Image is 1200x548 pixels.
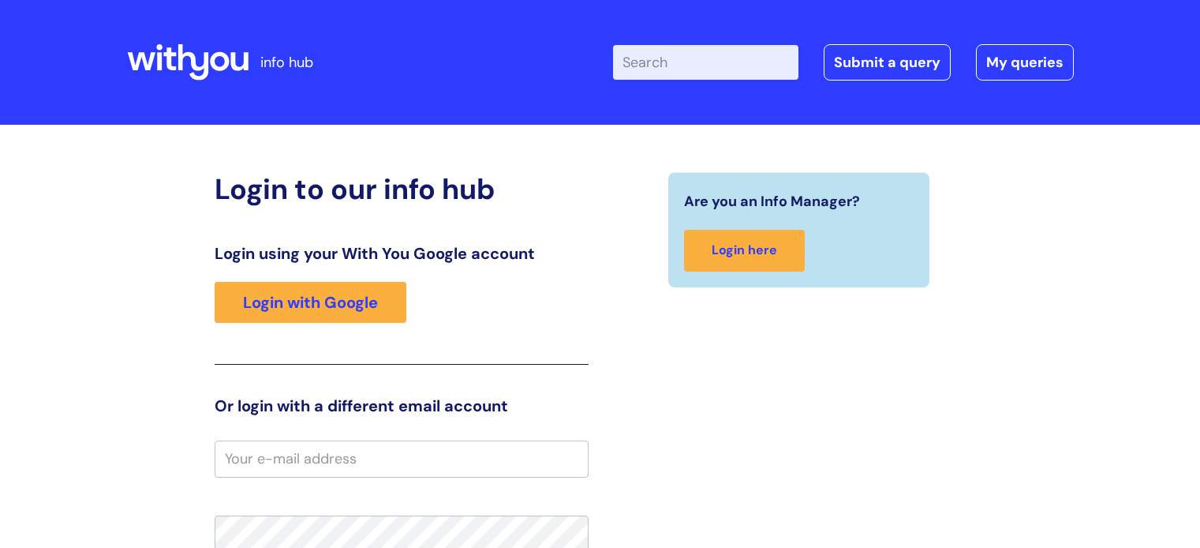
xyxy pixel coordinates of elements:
[976,44,1074,81] a: My queries
[260,50,313,75] p: info hub
[684,189,860,214] span: Are you an Info Manager?
[215,244,589,263] h3: Login using your With You Google account
[215,396,589,415] h3: Or login with a different email account
[684,230,805,272] a: Login here
[824,44,951,81] a: Submit a query
[215,441,589,477] input: Your e-mail address
[215,172,589,206] h2: Login to our info hub
[613,45,798,80] input: Search
[215,282,406,323] a: Login with Google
